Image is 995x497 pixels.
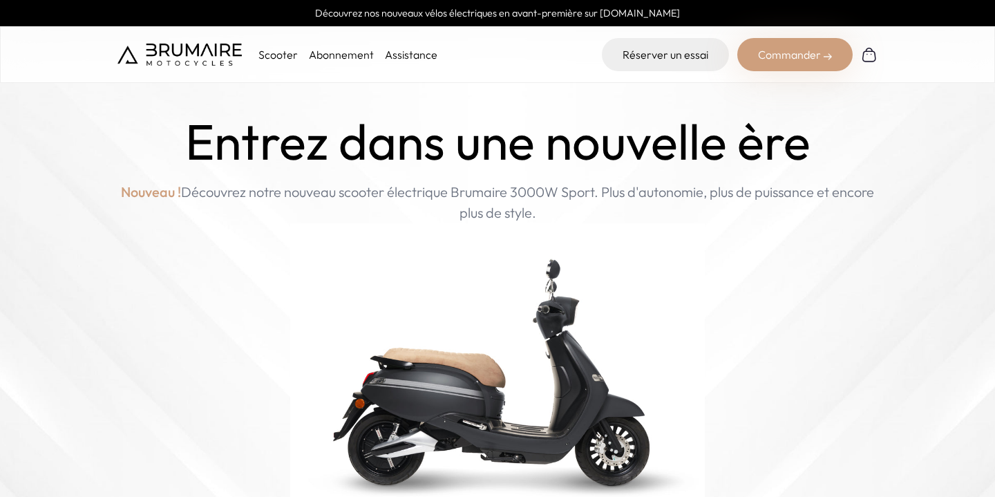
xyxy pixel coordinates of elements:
[185,113,811,171] h1: Entrez dans une nouvelle ère
[117,44,242,66] img: Brumaire Motocycles
[121,182,181,203] span: Nouveau !
[737,38,853,71] div: Commander
[258,46,298,63] p: Scooter
[309,48,374,62] a: Abonnement
[861,46,878,63] img: Panier
[824,53,832,61] img: right-arrow-2.png
[117,182,878,223] p: Découvrez notre nouveau scooter électrique Brumaire 3000W Sport. Plus d'autonomie, plus de puissa...
[602,38,729,71] a: Réserver un essai
[385,48,437,62] a: Assistance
